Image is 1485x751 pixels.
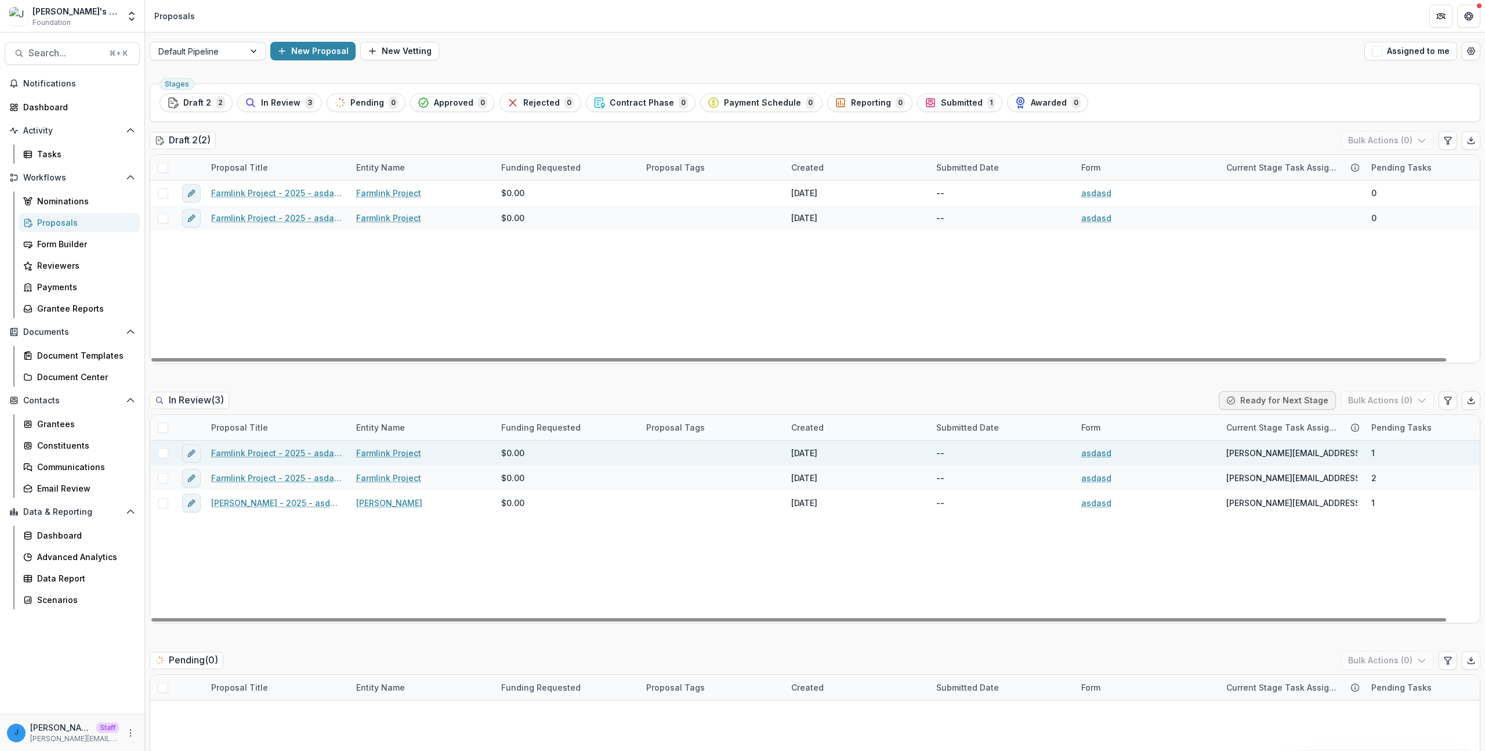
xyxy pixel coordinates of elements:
[639,155,784,180] div: Proposal Tags
[182,494,201,512] button: edit
[19,590,140,609] a: Scenarios
[936,447,944,459] div: --
[349,415,494,440] div: Entity Name
[23,173,121,183] span: Workflows
[827,93,912,112] button: Reporting0
[1074,155,1219,180] div: Form
[1439,131,1457,150] button: Edit table settings
[784,421,831,434] div: Created
[23,101,131,113] div: Dashboard
[936,472,944,484] div: --
[791,212,817,224] div: [DATE]
[19,346,140,365] a: Document Templates
[929,421,1006,434] div: Submitted Date
[1371,212,1377,224] span: 0
[1219,415,1364,440] div: Current Stage Task Assignees
[936,497,944,509] div: --
[37,259,131,272] div: Reviewers
[1081,472,1111,484] a: asdasd
[494,415,639,440] div: Funding Requested
[410,93,495,112] button: Approved0
[28,48,102,59] span: Search...
[356,187,421,199] a: Farmlink Project
[1462,131,1480,150] button: Export table data
[5,42,140,65] button: Search...
[494,421,588,434] div: Funding Requested
[494,675,639,700] div: Funding Requested
[784,675,929,700] div: Created
[1074,415,1219,440] div: Form
[182,444,201,463] button: edit
[929,155,1074,180] div: Submitted Date
[1371,497,1375,509] span: 1
[204,675,349,700] div: Proposal Title
[929,161,1006,174] div: Submitted Date
[237,93,322,112] button: In Review3
[1219,155,1364,180] div: Current Stage Task Assignees
[23,396,121,406] span: Contacts
[929,675,1074,700] div: Submitted Date
[349,155,494,180] div: Entity Name
[349,421,412,434] div: Entity Name
[1081,187,1111,199] a: asdasd
[37,148,131,160] div: Tasks
[1074,675,1219,700] div: Form
[586,93,696,112] button: Contract Phase0
[784,155,929,180] div: Created
[19,299,140,318] a: Grantee Reports
[37,216,131,229] div: Proposals
[96,723,119,733] p: Staff
[1071,96,1081,109] span: 0
[204,155,349,180] div: Proposal Title
[204,681,275,694] div: Proposal Title
[23,507,121,517] span: Data & Reporting
[523,98,560,108] span: Rejected
[356,497,422,509] a: [PERSON_NAME]
[1364,681,1439,694] div: Pending Tasks
[124,5,140,28] button: Open entity switcher
[1074,681,1107,694] div: Form
[1219,675,1364,700] div: Current Stage Task Assignees
[19,213,140,232] a: Proposals
[1371,447,1375,459] span: 1
[37,195,131,207] div: Nominations
[494,681,588,694] div: Funding Requested
[896,96,905,109] span: 0
[494,155,639,180] div: Funding Requested
[987,96,995,109] span: 1
[639,421,712,434] div: Proposal Tags
[929,681,1006,694] div: Submitted Date
[1429,5,1453,28] button: Partners
[1219,391,1336,410] button: Ready for Next Stage
[37,439,131,452] div: Constituents
[499,93,581,112] button: Rejected0
[261,98,300,108] span: In Review
[1462,391,1480,410] button: Export table data
[501,472,524,484] span: $0.00
[1371,187,1377,199] span: 0
[182,469,201,488] button: edit
[941,98,983,108] span: Submitted
[37,281,131,293] div: Payments
[160,93,233,112] button: Draft 22
[183,98,211,108] span: Draft 2
[349,161,412,174] div: Entity Name
[356,212,421,224] a: Farmlink Project
[389,96,398,109] span: 0
[1074,161,1107,174] div: Form
[19,414,140,434] a: Grantees
[936,212,944,224] div: --
[19,145,140,164] a: Tasks
[356,472,421,484] a: Farmlink Project
[360,42,439,60] button: New Vetting
[1371,472,1377,484] span: 2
